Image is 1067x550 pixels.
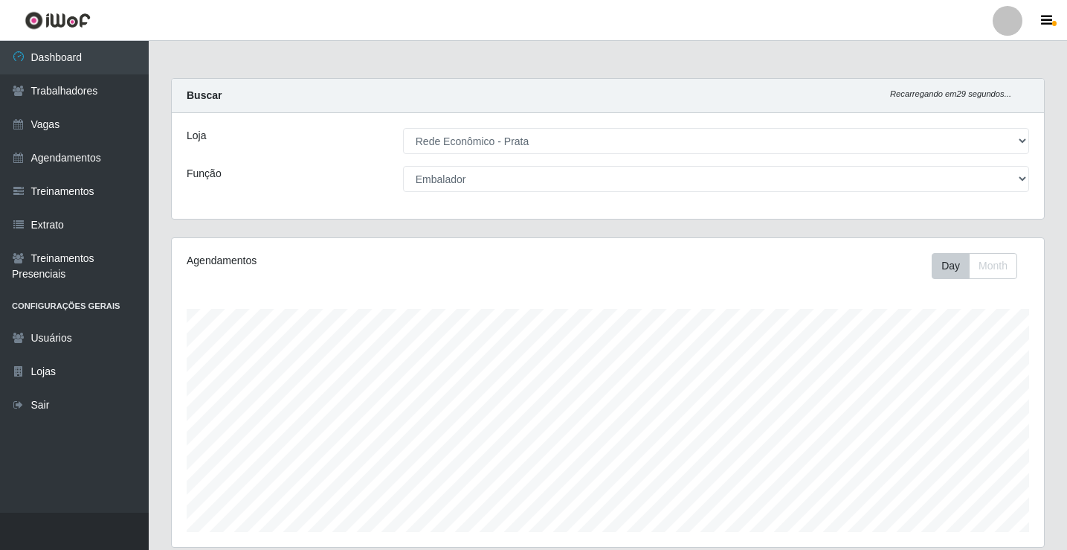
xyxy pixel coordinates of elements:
[187,128,206,144] label: Loja
[932,253,970,279] button: Day
[890,89,1011,98] i: Recarregando em 29 segundos...
[969,253,1017,279] button: Month
[187,89,222,101] strong: Buscar
[932,253,1029,279] div: Toolbar with button groups
[187,253,525,269] div: Agendamentos
[932,253,1017,279] div: First group
[25,11,91,30] img: CoreUI Logo
[187,166,222,182] label: Função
